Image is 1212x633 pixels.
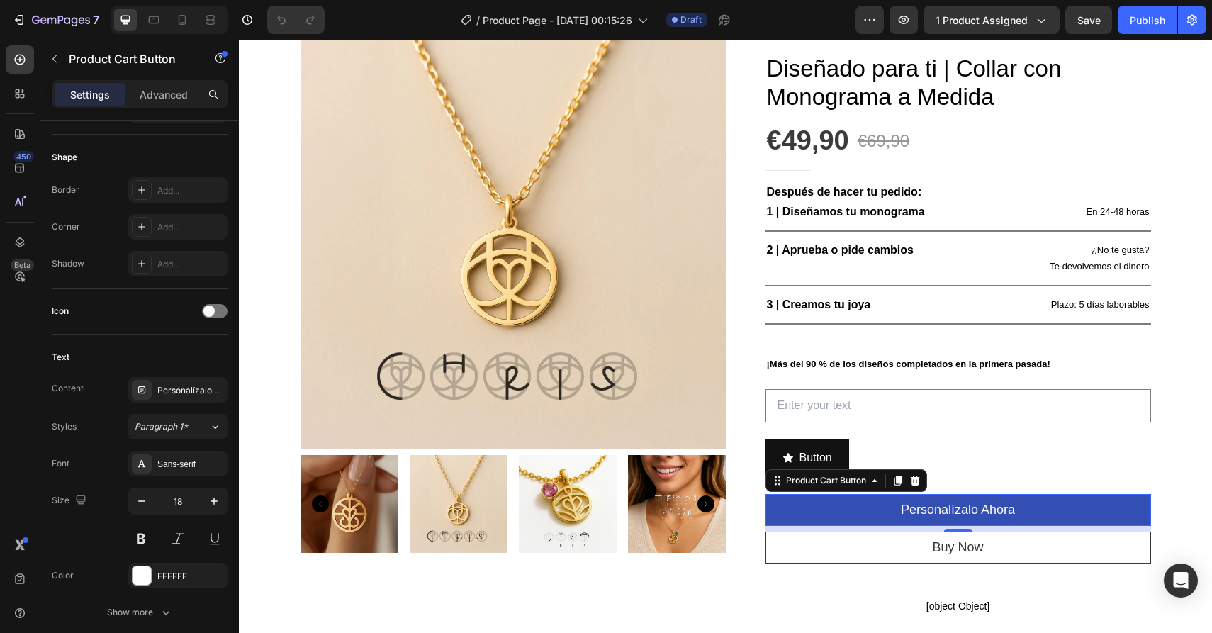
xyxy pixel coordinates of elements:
button: Show more [52,600,228,625]
div: Add... [157,258,224,271]
span: ¡Más del 90 % de los diseños completados en la primera pasada! [528,319,812,330]
button: Publish [1118,6,1177,34]
div: Color [52,569,74,582]
span: Save [1077,14,1101,26]
p: 7 [93,11,99,28]
p: Product Cart Button [69,50,189,67]
div: Buy Now [693,498,744,517]
div: Sans-serif [157,458,224,471]
div: Show more [107,605,173,620]
div: Publish [1130,13,1165,28]
div: Add... [157,184,224,197]
div: Undo/Redo [267,6,325,34]
button: Paragraph 1* [128,414,228,439]
div: Product Cart Button [544,435,630,447]
span: Plazo: 5 días laborables [812,259,911,270]
div: €49,90 [527,84,612,119]
span: 1 product assigned [936,13,1028,28]
div: 450 [13,151,34,162]
div: €69,90 [617,87,672,116]
div: Border [52,184,79,196]
button: Save [1065,6,1112,34]
span: Te devolvemos el dinero [811,221,910,232]
div: Personalízalo ahora [662,461,776,480]
div: Shadow [52,257,84,270]
button: 1 product assigned [924,6,1060,34]
strong: 1 | Diseñamos tu monograma [528,166,686,178]
button: Buy Now [527,492,912,524]
div: Content [52,382,84,395]
span: ¿No te gusta? [853,205,911,215]
div: Text [52,351,69,364]
strong: Después de hacer tu pedido: [528,146,683,158]
strong: 2 | Aprueba o pide cambios [528,204,675,216]
div: Open Intercom Messenger [1164,564,1198,598]
p: Settings [70,87,110,102]
span: / [476,13,480,28]
div: Styles [52,420,77,433]
p: Button [561,408,593,429]
span: Paragraph 1* [135,420,189,433]
span: [object Object] [527,558,912,575]
p: Advanced [140,87,188,102]
span: Draft [680,13,702,26]
button: Personalízalo ahora [527,454,912,486]
input: Enter your text [527,349,912,383]
iframe: Design area [239,40,1212,633]
h1: Diseñado para ti | Collar con Monograma a Medida [527,13,912,72]
div: FFFFFF [157,570,224,583]
span: En 24-48 horas [848,167,911,177]
button: 7 [6,6,106,34]
div: Size [52,491,89,510]
div: Shape [52,151,77,164]
div: Corner [52,220,80,233]
span: Product Page - [DATE] 00:15:26 [483,13,632,28]
strong: 3 | Creamos tu joya [528,259,632,271]
button: <p>Button</p> [527,400,610,437]
button: Carousel Next Arrow [459,456,476,473]
div: Icon [52,305,69,318]
div: Font [52,457,69,470]
div: Add... [157,221,224,234]
div: Personalízalo ahora [157,384,224,397]
div: Beta [11,259,34,271]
